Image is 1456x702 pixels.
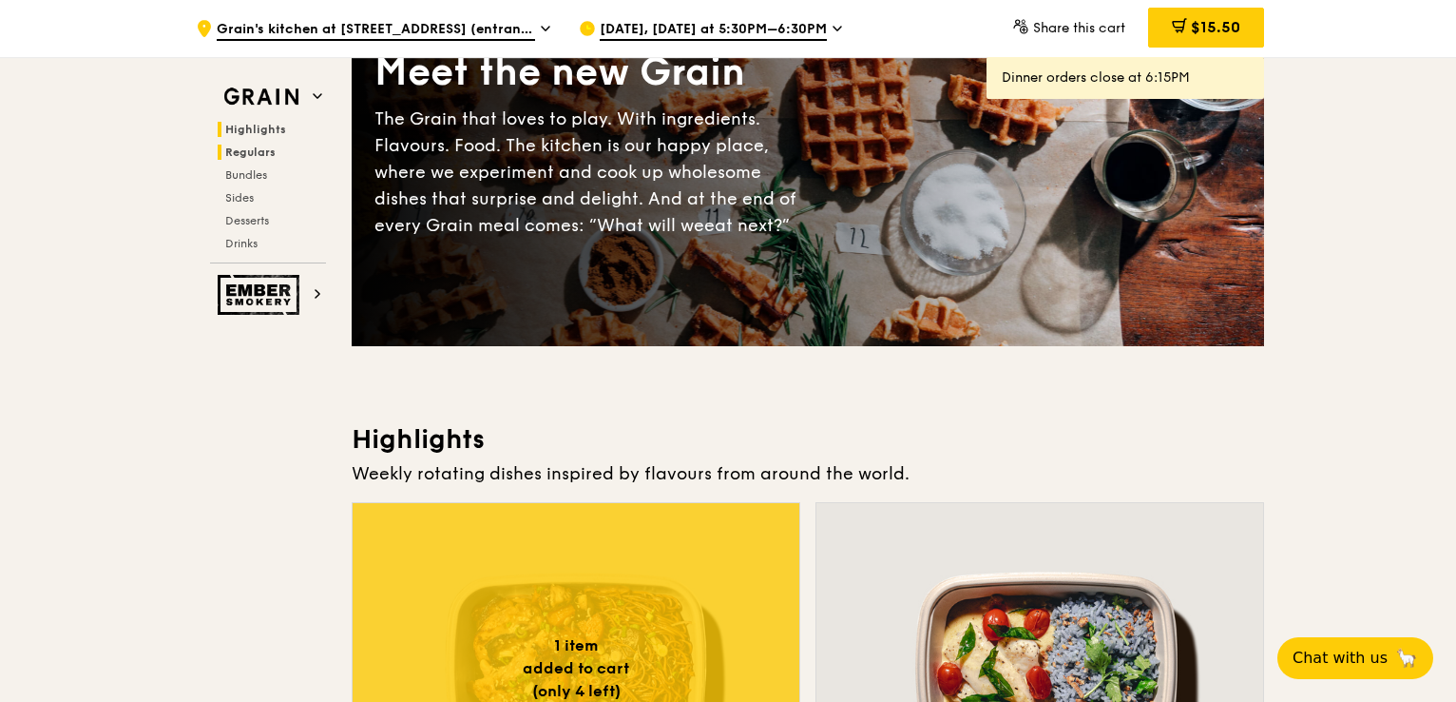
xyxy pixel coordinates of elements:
span: $15.50 [1191,18,1240,36]
h3: Highlights [352,422,1264,457]
span: Sides [225,191,254,205]
span: Bundles [225,168,267,182]
div: The Grain that loves to play. With ingredients. Flavours. Food. The kitchen is our happy place, w... [374,106,808,239]
span: Desserts [225,214,269,227]
span: Regulars [225,146,276,159]
span: eat next?” [704,215,790,236]
span: Highlights [225,123,286,136]
span: Drinks [225,237,258,250]
span: Share this cart [1033,20,1125,36]
div: Meet the new Grain [374,47,808,98]
span: 🦙 [1395,647,1418,670]
img: Grain web logo [218,80,305,114]
span: [DATE], [DATE] at 5:30PM–6:30PM [600,20,827,41]
div: Weekly rotating dishes inspired by flavours from around the world. [352,460,1264,487]
img: Ember Smokery web logo [218,275,305,315]
div: Dinner orders close at 6:15PM [1002,68,1249,88]
span: Chat with us [1293,647,1388,670]
button: Chat with us🦙 [1277,637,1433,679]
span: Grain's kitchen at [STREET_ADDRESS] (entrance along [PERSON_NAME][GEOGRAPHIC_DATA]) [217,20,535,41]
